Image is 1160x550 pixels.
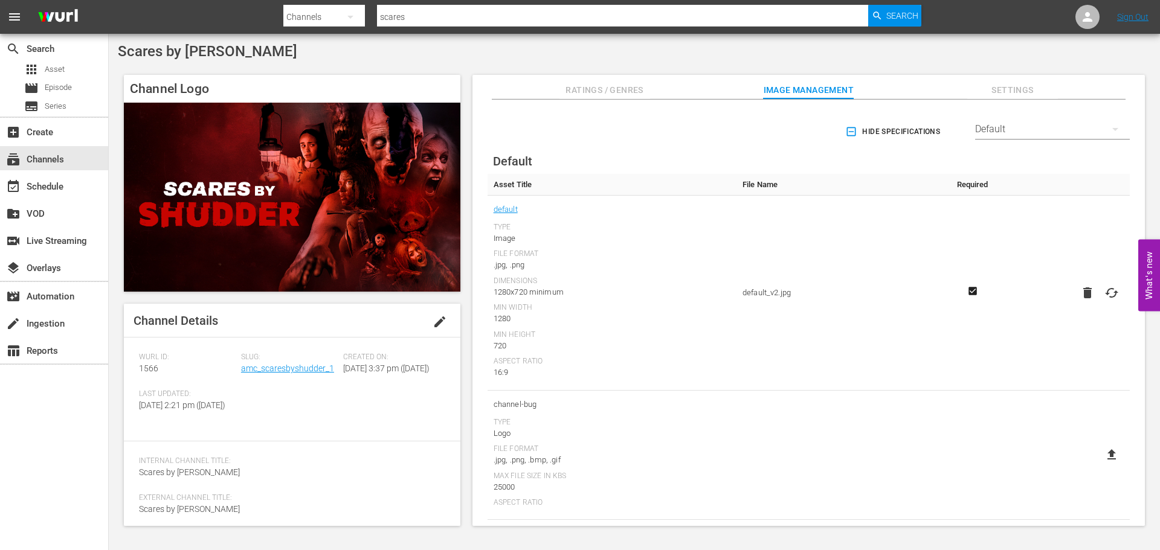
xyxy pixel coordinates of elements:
[946,174,999,196] th: Required
[6,261,21,275] span: Overlays
[425,307,454,336] button: edit
[6,42,21,56] span: Search
[886,5,918,27] span: Search
[343,353,439,362] span: Created On:
[24,62,39,77] span: Asset
[494,418,730,427] div: Type
[494,397,730,412] span: channel-bug
[6,152,21,167] span: Channels
[494,454,730,466] div: .jpg, .png, .bmp, .gif
[494,444,730,454] div: File Format
[494,303,730,313] div: Min Width
[488,174,736,196] th: Asset Title
[494,427,730,440] div: Logo
[494,330,730,340] div: Min Height
[494,481,730,493] div: 25000
[124,103,460,292] img: Scares by Shudder
[868,5,921,27] button: Search
[1138,239,1160,311] button: Open Feedback Widget
[848,126,940,138] span: Hide Specifications
[139,353,235,362] span: Wurl ID:
[494,498,730,508] div: Aspect Ratio
[6,125,21,139] span: Create
[343,363,430,373] span: [DATE] 3:37 pm ([DATE])
[494,286,730,298] div: 1280x720 minimum
[494,357,730,366] div: Aspect Ratio
[559,83,650,98] span: Ratings / Genres
[6,344,21,358] span: Reports
[139,493,439,503] span: External Channel Title:
[494,232,730,245] div: Image
[494,259,730,271] div: .jpg, .png
[494,340,730,352] div: 720
[241,363,334,373] a: amc_scaresbyshudder_1
[967,83,1058,98] span: Settings
[134,313,218,328] span: Channel Details
[1117,12,1149,22] a: Sign Out
[45,82,72,94] span: Episode
[494,366,730,379] div: 16:9
[975,112,1130,146] div: Default
[494,249,730,259] div: File Format
[45,100,66,112] span: Series
[124,75,460,103] h4: Channel Logo
[139,504,240,514] span: Scares by [PERSON_NAME]
[763,83,854,98] span: Image Management
[6,206,21,221] span: VOD
[965,286,980,296] svg: Required
[6,316,21,331] span: Ingestion
[139,389,235,399] span: Last Updated:
[118,43,297,60] span: Scares by [PERSON_NAME]
[493,154,532,168] span: Default
[139,363,158,373] span: 1566
[6,289,21,304] span: Automation
[24,99,39,114] span: Series
[24,81,39,95] span: Episode
[494,202,518,217] a: default
[241,353,337,362] span: Slug:
[494,472,730,481] div: Max File Size In Kbs
[6,179,21,194] span: Schedule
[494,526,730,542] span: Bits Tile
[494,277,730,286] div: Dimensions
[494,313,730,325] div: 1280
[139,456,439,466] span: Internal Channel Title:
[139,467,240,477] span: Scares by [PERSON_NAME]
[736,174,946,196] th: File Name
[736,196,946,391] td: default_v2.jpg
[433,315,447,329] span: edit
[29,3,87,31] img: ans4CAIJ8jUAAAAAAAAAAAAAAAAAAAAAAAAgQb4GAAAAAAAAAAAAAAAAAAAAAAAAJMjXAAAAAAAAAAAAAAAAAAAAAAAAgAT5G...
[7,10,22,24] span: menu
[6,234,21,248] span: switch_video
[45,63,65,75] span: Asset
[139,400,225,410] span: [DATE] 2:21 pm ([DATE])
[494,223,730,232] div: Type
[843,115,945,149] button: Hide Specifications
